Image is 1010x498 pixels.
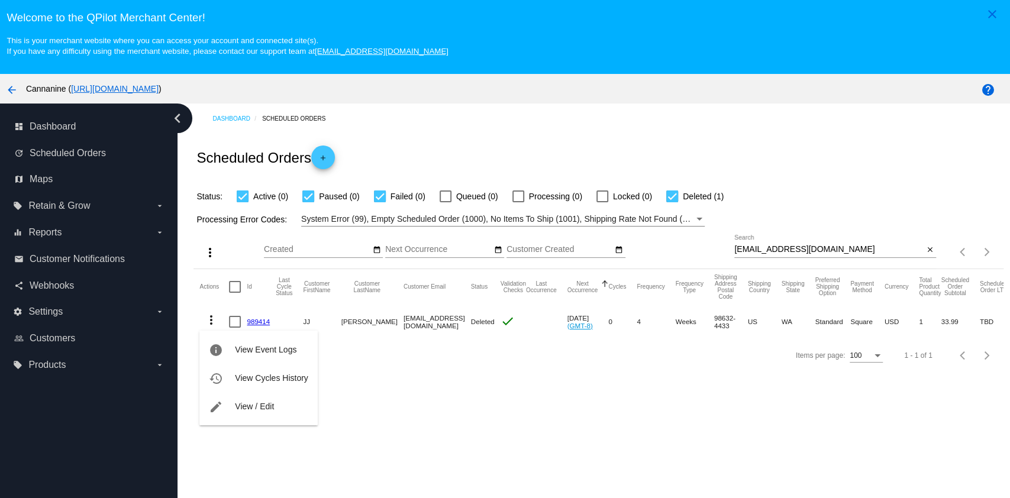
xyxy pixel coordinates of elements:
[235,373,308,383] span: View Cycles History
[235,345,296,354] span: View Event Logs
[235,402,274,411] span: View / Edit
[209,371,223,386] mat-icon: history
[209,343,223,357] mat-icon: info
[209,400,223,414] mat-icon: edit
